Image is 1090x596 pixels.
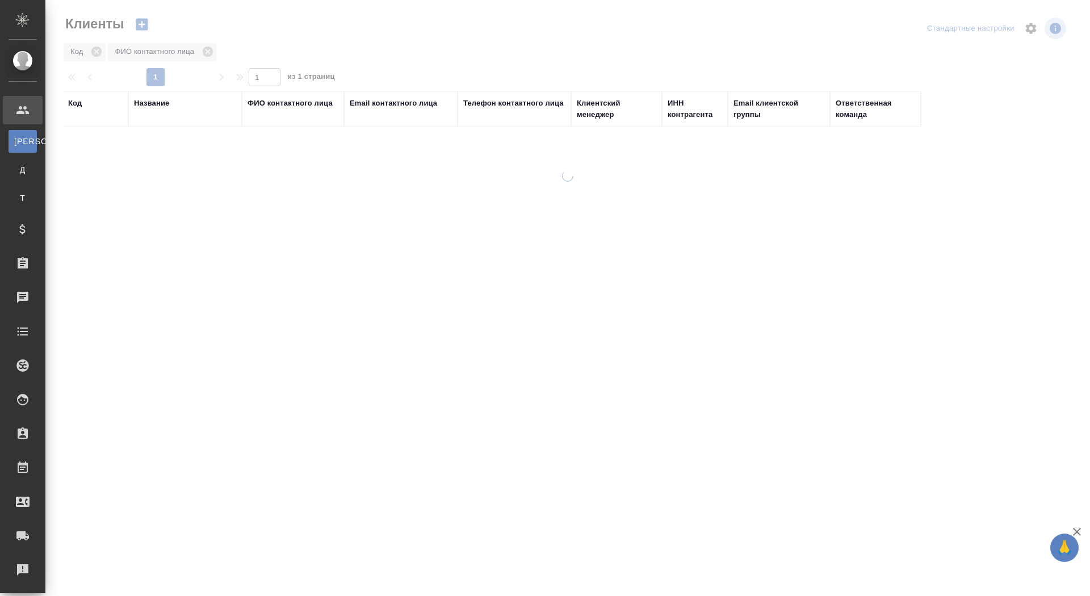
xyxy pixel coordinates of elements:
[248,98,333,109] div: ФИО контактного лица
[463,98,564,109] div: Телефон контактного лица
[9,130,37,153] a: [PERSON_NAME]
[134,98,169,109] div: Название
[14,164,31,175] span: Д
[9,187,37,209] a: Т
[668,98,722,120] div: ИНН контрагента
[1055,536,1074,560] span: 🙏
[14,192,31,204] span: Т
[1050,534,1079,562] button: 🙏
[350,98,437,109] div: Email контактного лица
[14,136,31,147] span: [PERSON_NAME]
[68,98,82,109] div: Код
[9,158,37,181] a: Д
[836,98,915,120] div: Ответственная команда
[577,98,656,120] div: Клиентский менеджер
[733,98,824,120] div: Email клиентской группы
